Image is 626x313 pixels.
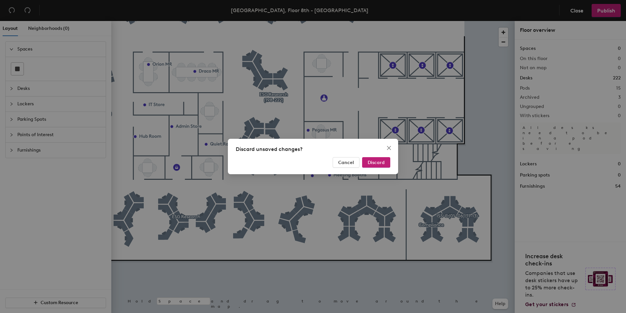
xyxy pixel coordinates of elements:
[384,145,394,151] span: Close
[338,160,354,165] span: Cancel
[333,157,359,168] button: Cancel
[384,143,394,153] button: Close
[236,145,390,153] div: Discard unsaved changes?
[368,160,385,165] span: Discard
[386,145,392,151] span: close
[362,157,390,168] button: Discard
